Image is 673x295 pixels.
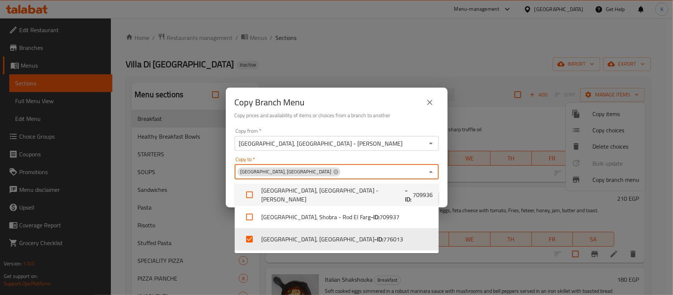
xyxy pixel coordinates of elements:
[238,168,334,175] span: [GEOGRAPHIC_DATA], [GEOGRAPHIC_DATA]
[413,190,433,199] span: 709936
[238,167,340,176] div: [GEOGRAPHIC_DATA], [GEOGRAPHIC_DATA]
[374,235,383,244] b: - ID:
[405,186,413,204] b: - ID:
[235,184,439,206] li: [GEOGRAPHIC_DATA], [GEOGRAPHIC_DATA] - [PERSON_NAME]
[235,206,439,228] li: [GEOGRAPHIC_DATA], Shobra - Rod El Farg
[380,213,400,221] span: 709937
[235,96,305,108] h2: Copy Branch Menu
[383,235,403,244] span: 776013
[371,213,380,221] b: - ID:
[426,167,436,177] button: Close
[426,138,436,149] button: Open
[421,94,439,111] button: close
[235,228,439,250] li: [GEOGRAPHIC_DATA], [GEOGRAPHIC_DATA]
[235,111,439,119] h6: Copy prices and availability of items or choices from a branch to another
